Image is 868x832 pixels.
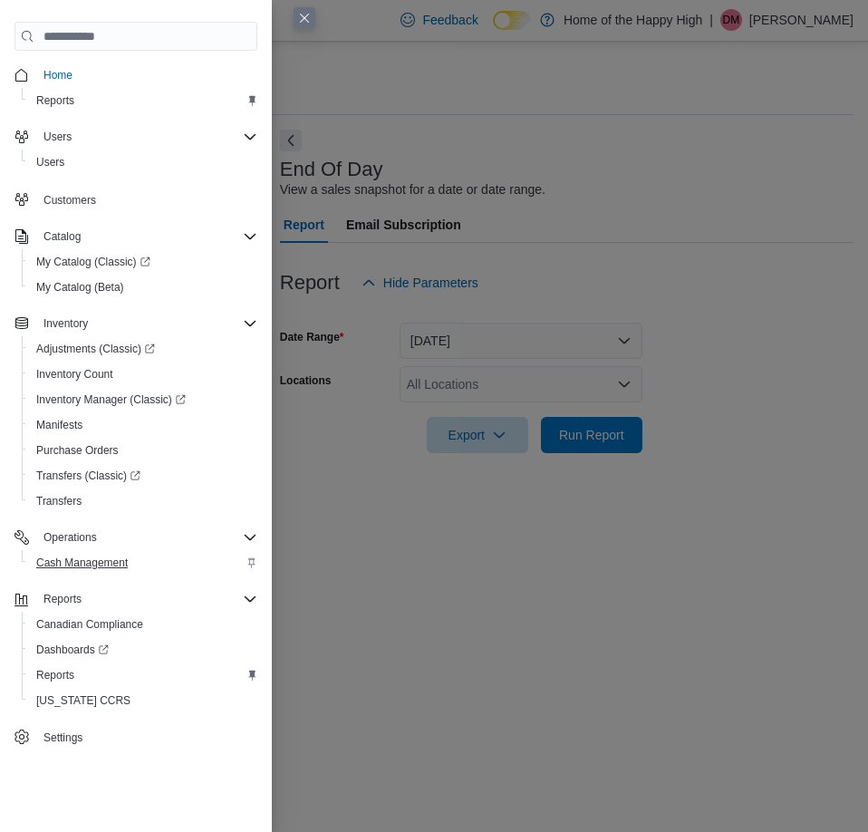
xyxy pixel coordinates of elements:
[294,7,315,29] button: Close this dialog
[43,193,96,208] span: Customers
[29,389,257,411] span: Inventory Manager (Classic)
[22,387,265,412] a: Inventory Manager (Classic)
[36,280,124,295] span: My Catalog (Beta)
[29,690,138,711] a: [US_STATE] CCRS
[36,93,74,108] span: Reports
[22,336,265,362] a: Adjustments (Classic)
[36,527,257,548] span: Operations
[29,338,162,360] a: Adjustments (Classic)
[29,465,148,487] a: Transfers (Classic)
[36,443,119,458] span: Purchase Orders
[29,251,257,273] span: My Catalog (Classic)
[22,637,265,663] a: Dashboards
[29,552,257,574] span: Cash Management
[36,469,140,483] span: Transfers (Classic)
[36,64,80,86] a: Home
[36,527,104,548] button: Operations
[22,438,265,463] button: Purchase Orders
[36,727,90,749] a: Settings
[36,726,257,749] span: Settings
[29,276,131,298] a: My Catalog (Beta)
[36,588,89,610] button: Reports
[36,494,82,508] span: Transfers
[7,525,265,550] button: Operations
[43,130,72,144] span: Users
[29,664,257,686] span: Reports
[22,489,265,514] button: Transfers
[36,643,109,657] span: Dashboards
[22,275,265,300] button: My Catalog (Beta)
[29,440,126,461] a: Purchase Orders
[29,151,257,173] span: Users
[22,612,265,637] button: Canadian Compliance
[29,389,193,411] a: Inventory Manager (Classic)
[29,90,257,111] span: Reports
[29,690,257,711] span: Washington CCRS
[36,668,74,682] span: Reports
[29,440,257,461] span: Purchase Orders
[43,316,88,331] span: Inventory
[29,465,257,487] span: Transfers (Classic)
[29,251,158,273] a: My Catalog (Classic)
[36,126,257,148] span: Users
[36,392,186,407] span: Inventory Manager (Classic)
[7,62,265,88] button: Home
[29,490,257,512] span: Transfers
[22,550,265,576] button: Cash Management
[22,463,265,489] a: Transfers (Classic)
[22,663,265,688] button: Reports
[36,588,257,610] span: Reports
[36,693,130,708] span: [US_STATE] CCRS
[29,338,257,360] span: Adjustments (Classic)
[36,155,64,169] span: Users
[22,150,265,175] button: Users
[29,639,116,661] a: Dashboards
[36,342,155,356] span: Adjustments (Classic)
[29,414,257,436] span: Manifests
[36,226,257,247] span: Catalog
[36,313,257,334] span: Inventory
[36,367,113,382] span: Inventory Count
[29,490,89,512] a: Transfers
[36,63,257,86] span: Home
[29,614,257,635] span: Canadian Compliance
[7,724,265,750] button: Settings
[29,614,150,635] a: Canadian Compliance
[36,418,82,432] span: Manifests
[43,68,72,82] span: Home
[29,90,82,111] a: Reports
[29,639,257,661] span: Dashboards
[36,188,257,210] span: Customers
[29,664,82,686] a: Reports
[43,530,97,545] span: Operations
[36,313,95,334] button: Inventory
[7,186,265,212] button: Customers
[22,362,265,387] button: Inventory Count
[43,592,82,606] span: Reports
[36,556,128,570] span: Cash Management
[29,363,121,385] a: Inventory Count
[29,276,257,298] span: My Catalog (Beta)
[29,552,135,574] a: Cash Management
[22,88,265,113] button: Reports
[36,226,88,247] button: Catalog
[43,730,82,745] span: Settings
[29,363,257,385] span: Inventory Count
[29,151,72,173] a: Users
[36,255,150,269] span: My Catalog (Classic)
[7,124,265,150] button: Users
[36,189,103,211] a: Customers
[36,126,79,148] button: Users
[43,229,81,244] span: Catalog
[29,414,90,436] a: Manifests
[22,412,265,438] button: Manifests
[22,688,265,713] button: [US_STATE] CCRS
[7,311,265,336] button: Inventory
[22,249,265,275] a: My Catalog (Classic)
[36,617,143,632] span: Canadian Compliance
[7,224,265,249] button: Catalog
[7,586,265,612] button: Reports
[14,54,257,754] nav: Complex example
